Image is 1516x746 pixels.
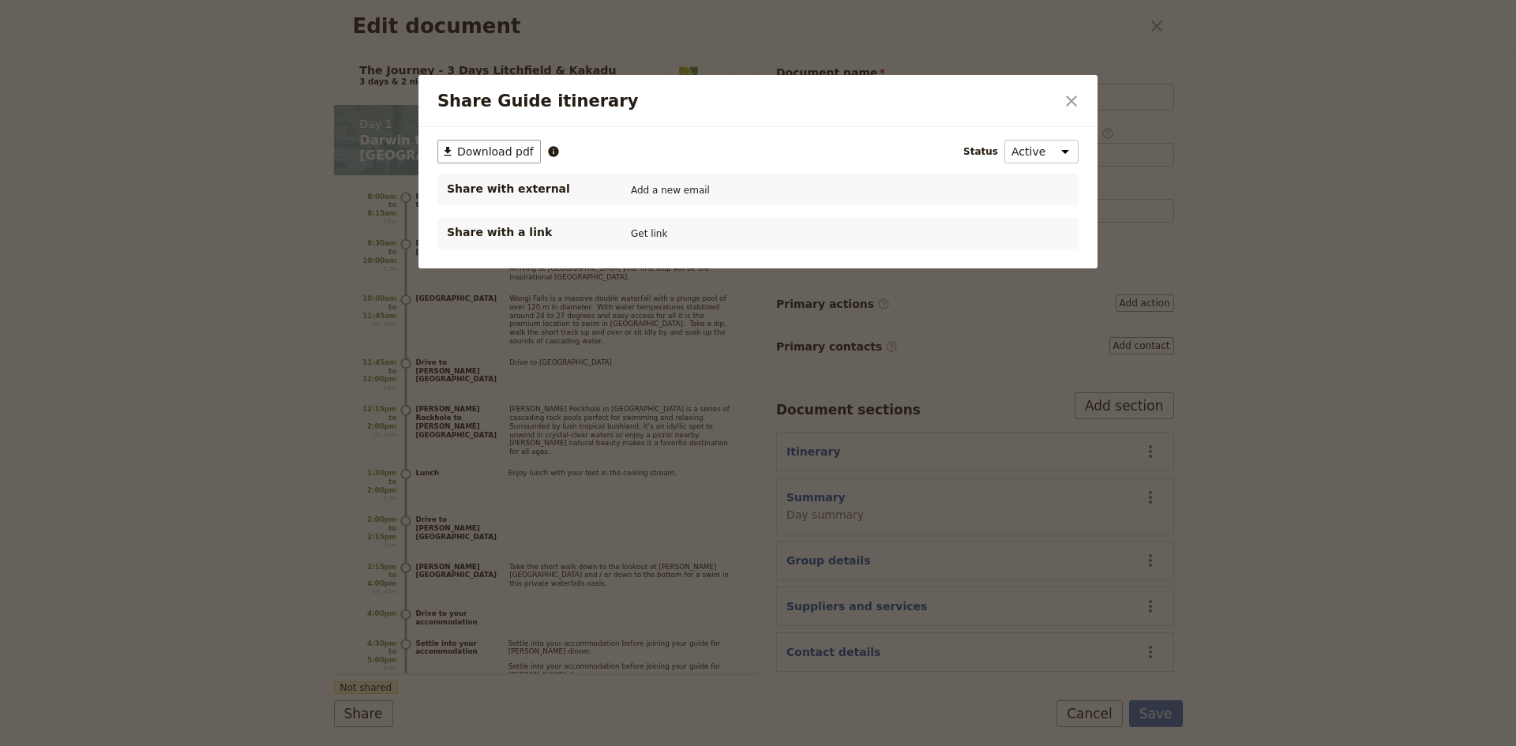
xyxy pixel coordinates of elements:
button: ​Download pdf [437,140,541,163]
button: Close dialog [1058,88,1085,114]
button: Add a new email [627,182,714,199]
span: Share with external [447,181,605,197]
p: Share with a link [447,224,605,240]
select: Status [1004,140,1079,163]
button: Get link [627,225,671,242]
h2: Share Guide itinerary [437,89,1055,113]
span: Download pdf [457,144,534,159]
span: Status [963,145,998,158]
